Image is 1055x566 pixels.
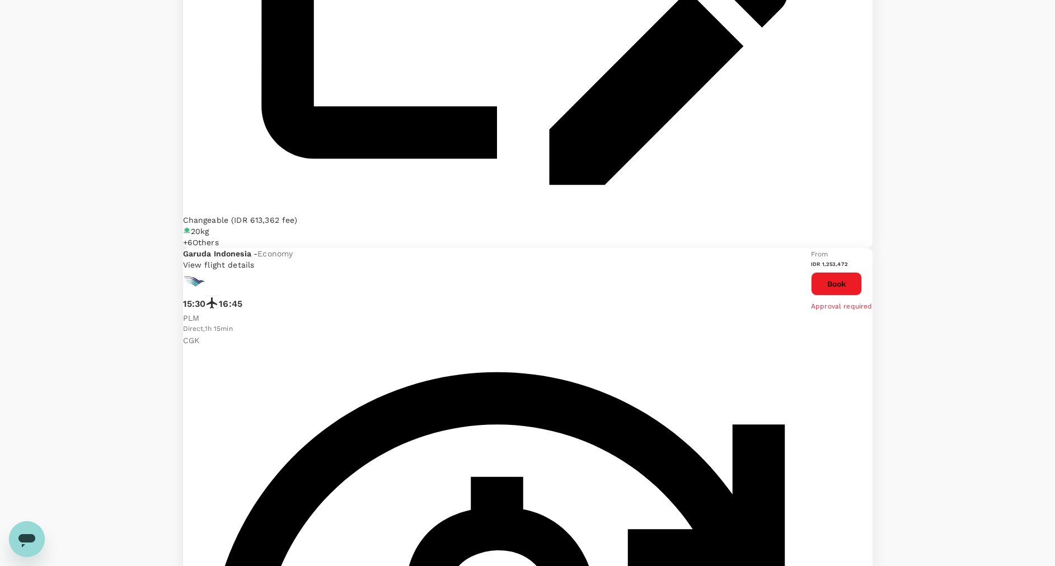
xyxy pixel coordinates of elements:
div: +6Others [183,237,811,248]
p: 15:30 [183,297,206,311]
button: Book [811,272,862,296]
p: CGK [183,335,811,346]
span: From [811,250,828,258]
span: Changeable (IDR 613,362 fee) [183,216,297,224]
p: View flight details [183,259,811,270]
h6: IDR 1,253,472 [811,260,873,268]
p: 16:45 [219,297,242,311]
div: Direct , 1h 15min [183,324,811,335]
span: Approval required [811,302,873,310]
div: 20kg [183,226,811,237]
img: GA [183,270,205,293]
span: Others [193,238,219,247]
span: Garuda Indonesia [183,249,254,258]
p: PLM [183,312,811,324]
span: - [254,249,257,258]
iframe: Button to launch messaging window [9,521,45,557]
span: 20kg [191,227,209,236]
span: + 6 [183,238,193,247]
span: Economy [257,249,293,258]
